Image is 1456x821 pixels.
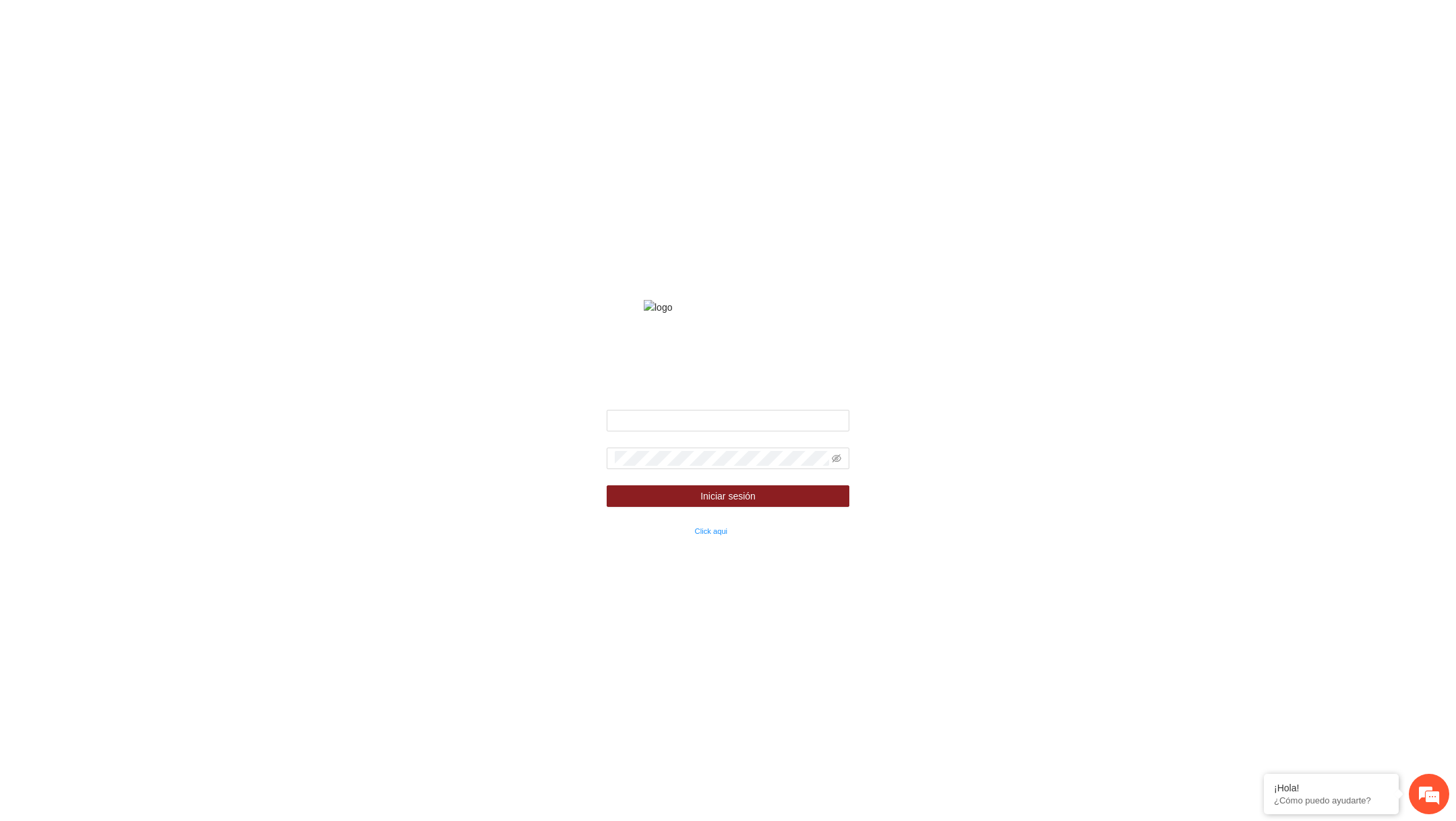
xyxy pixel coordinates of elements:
[607,485,849,507] button: Iniciar sesión
[607,527,727,535] small: ¿Olvidaste tu contraseña?
[1274,795,1389,805] p: ¿Cómo puedo ayudarte?
[832,454,841,463] span: eye-invisible
[695,527,728,535] a: Click aqui
[644,300,812,315] img: logo
[1274,783,1389,793] div: ¡Hola!
[702,388,753,398] strong: Bienvenido
[700,489,756,504] span: Iniciar sesión
[595,334,861,374] strong: Fondo de financiamiento de proyectos para la prevención y fortalecimiento de instituciones de seg...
